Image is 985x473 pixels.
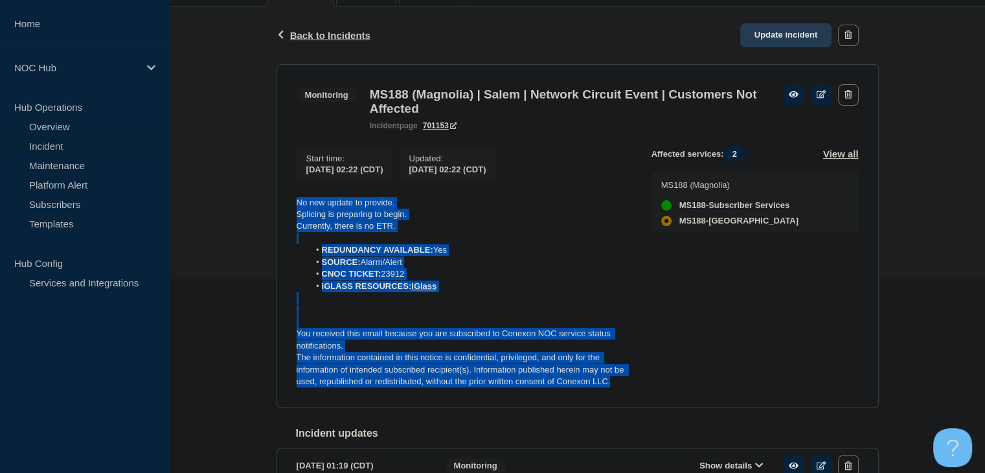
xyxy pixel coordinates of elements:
p: Updated : [409,154,486,163]
button: Show details [696,460,767,471]
strong: SOURCE: [322,257,361,267]
h2: Incident updates [296,428,879,439]
p: No new update to provide. [297,197,631,209]
span: Affected services: [651,146,752,161]
p: Currently, there is no ETR. [297,220,631,232]
li: Alarm/Alert [309,257,631,268]
span: Back to Incidents [290,30,370,41]
button: Back to Incidents [277,30,370,41]
div: affected [661,216,672,226]
a: Update incident [740,23,832,47]
span: 2 [724,146,745,161]
span: [DATE] 02:22 (CDT) [306,165,383,174]
iframe: Help Scout Beacon - Open [933,428,972,467]
a: 701153 [423,121,457,130]
p: Start time : [306,154,383,163]
p: Splicing is preparing to begin. [297,209,631,220]
p: NOC Hub [14,62,139,73]
strong: REDUNDANCY AVAILABLE: [322,245,433,255]
div: [DATE] 02:22 (CDT) [409,163,486,174]
h3: MS188 (Magnolia) | Salem | Network Circuit Event | Customers Not Affected [370,87,770,116]
span: MS188-[GEOGRAPHIC_DATA] [679,216,798,226]
strong: iGLASS RESOURCES: [322,281,437,291]
span: MS188-Subscriber Services [679,200,790,211]
p: MS188 (Magnolia) [661,180,798,190]
strong: CNOC TICKET: [322,269,381,279]
li: Yes [309,244,631,256]
span: Monitoring [297,87,357,102]
li: 23912 [309,268,631,280]
div: up [661,200,672,211]
p: The information contained in this notice is confidential, privileged, and only for the informatio... [297,352,631,387]
span: incident [370,121,400,130]
p: You received this email because you are subscribed to Conexon NOC service status notifications. [297,328,631,352]
p: page [370,121,418,130]
button: View all [823,146,859,161]
a: iGlass [411,281,436,291]
span: Monitoring [446,458,506,473]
